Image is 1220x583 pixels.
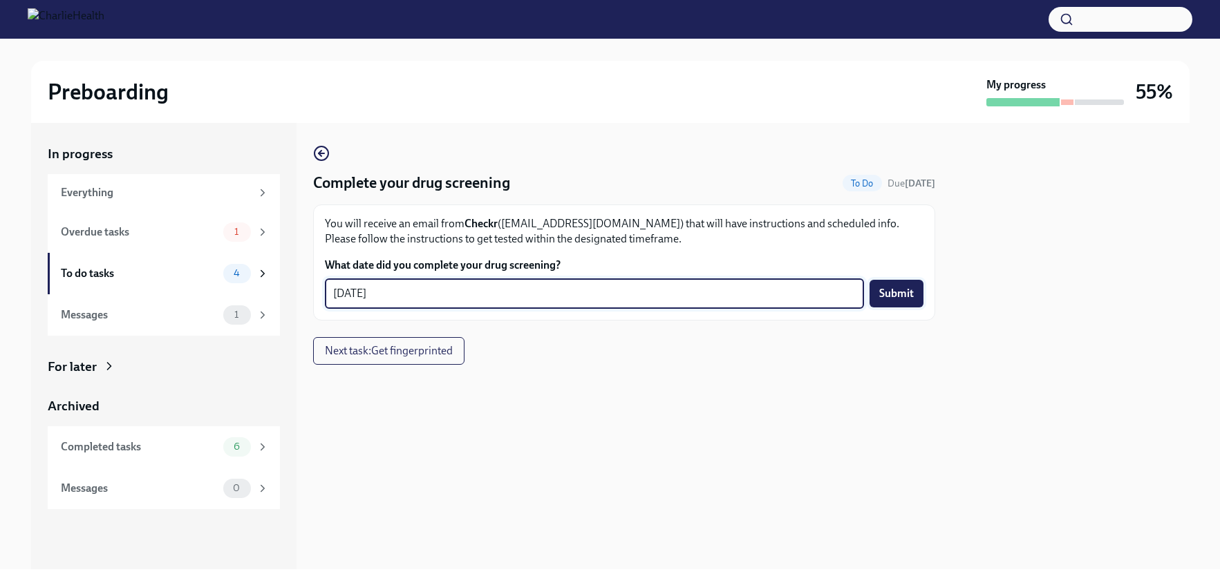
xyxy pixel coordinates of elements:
a: Messages1 [48,294,280,336]
p: You will receive an email from ([EMAIL_ADDRESS][DOMAIN_NAME]) that will have instructions and sch... [325,216,923,247]
div: Messages [61,307,218,323]
span: 6 [225,441,248,452]
span: August 15th, 2025 06:00 [888,177,935,190]
strong: My progress [986,77,1046,93]
label: What date did you complete your drug screening? [325,258,923,273]
a: Archived [48,397,280,415]
div: For later [48,358,97,376]
a: In progress [48,145,280,163]
button: Submit [870,280,923,307]
div: Overdue tasks [61,224,218,240]
span: 1 [226,227,247,237]
a: Completed tasks6 [48,426,280,468]
strong: Checkr [464,217,498,230]
div: Completed tasks [61,439,218,455]
a: Everything [48,174,280,211]
div: Messages [61,481,218,496]
img: CharlieHealth [28,8,104,30]
button: Next task:Get fingerprinted [313,337,464,365]
div: Everything [61,185,251,200]
textarea: [DATE] [333,285,856,302]
span: Submit [879,287,914,300]
span: To Do [843,178,882,189]
a: Overdue tasks1 [48,211,280,253]
a: For later [48,358,280,376]
div: To do tasks [61,266,218,281]
span: 1 [226,309,247,320]
strong: [DATE] [905,178,935,189]
span: Due [888,178,935,189]
a: To do tasks4 [48,253,280,294]
span: Next task : Get fingerprinted [325,344,453,358]
h2: Preboarding [48,78,169,106]
span: 0 [225,483,248,493]
h3: 55% [1136,79,1173,104]
h4: Complete your drug screening [313,173,510,193]
a: Messages0 [48,468,280,509]
span: 4 [225,268,248,278]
